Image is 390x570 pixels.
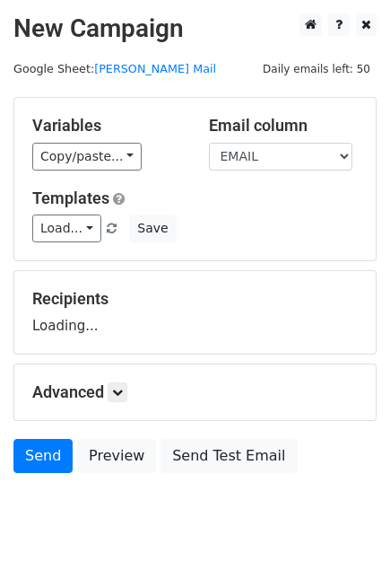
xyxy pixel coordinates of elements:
[13,439,73,473] a: Send
[129,215,176,242] button: Save
[32,215,101,242] a: Load...
[77,439,156,473] a: Preview
[32,143,142,171] a: Copy/paste...
[32,116,182,136] h5: Variables
[32,189,109,207] a: Templates
[13,62,216,75] small: Google Sheet:
[256,62,377,75] a: Daily emails left: 50
[32,289,358,336] div: Loading...
[160,439,297,473] a: Send Test Email
[32,289,358,309] h5: Recipients
[94,62,216,75] a: [PERSON_NAME] Mail
[32,382,358,402] h5: Advanced
[13,13,377,44] h2: New Campaign
[209,116,359,136] h5: Email column
[256,59,377,79] span: Daily emails left: 50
